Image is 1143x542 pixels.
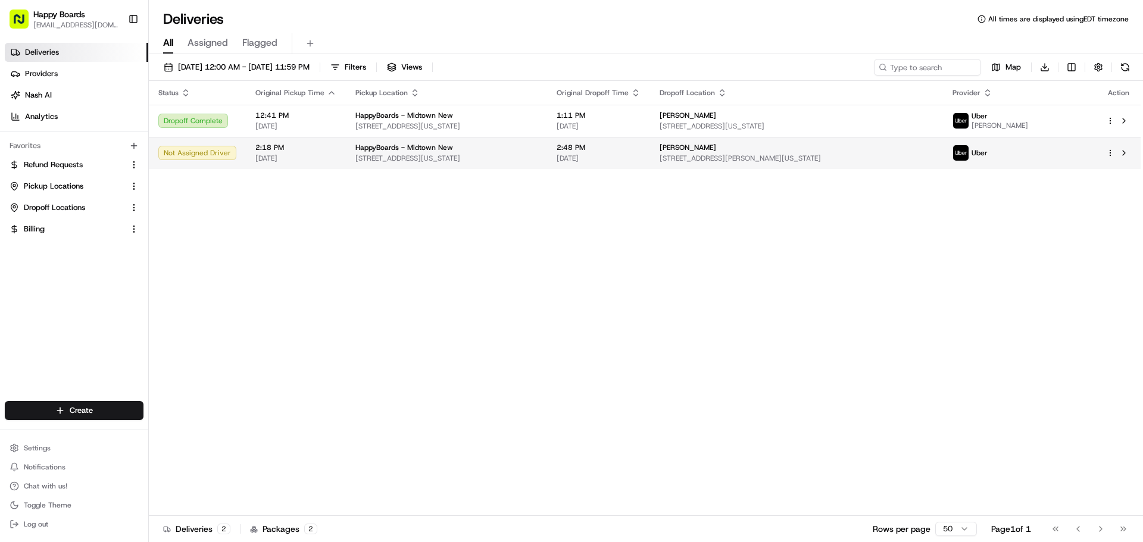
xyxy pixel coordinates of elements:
div: 2 [217,524,230,534]
span: Create [70,405,93,416]
button: Log out [5,516,143,532]
a: Deliveries [5,43,148,62]
img: uber-new-logo.jpeg [953,145,969,161]
span: Pickup Location [355,88,408,98]
div: Deliveries [163,523,230,535]
a: Providers [5,64,148,83]
span: Dropoff Locations [24,202,85,213]
span: [PERSON_NAME] [660,143,716,152]
span: [DATE] [557,153,641,163]
div: 📗 [12,267,21,277]
button: [DATE] 12:00 AM - [DATE] 11:59 PM [158,59,315,76]
span: Original Dropoff Time [557,88,629,98]
span: [PERSON_NAME] [660,111,716,120]
button: Billing [5,220,143,239]
img: Nash [12,12,36,36]
span: 2:48 PM [557,143,641,152]
span: HappyBoards - Midtown New [355,143,453,152]
span: [DATE] 12:00 AM - [DATE] 11:59 PM [178,62,310,73]
span: [DATE] [167,184,191,194]
img: uber-new-logo.jpeg [953,113,969,129]
span: [STREET_ADDRESS][US_STATE] [355,153,538,163]
img: 1732323095091-59ea418b-cfe3-43c8-9ae0-d0d06d6fd42c [25,114,46,135]
span: Billing [24,224,45,234]
span: Map [1005,62,1021,73]
span: Provider [952,88,980,98]
span: HappyBoards - Midtown New [355,111,453,120]
button: Refresh [1117,59,1133,76]
span: Refund Requests [24,159,83,170]
span: Log out [24,519,48,529]
span: • [39,217,43,226]
span: Assigned [188,36,228,50]
button: Filters [325,59,371,76]
div: Page 1 of 1 [991,523,1031,535]
div: 💻 [101,267,110,277]
img: Dianne Alexi Soriano [12,173,31,192]
div: Packages [250,523,317,535]
span: [STREET_ADDRESS][US_STATE] [660,121,933,131]
span: 1:11 PM [557,111,641,120]
div: Favorites [5,136,143,155]
a: Analytics [5,107,148,126]
span: Uber [972,148,988,158]
span: [DATE] [255,153,336,163]
button: Happy Boards[EMAIL_ADDRESS][DOMAIN_NAME] [5,5,123,33]
button: Create [5,401,143,420]
button: Pickup Locations [5,177,143,196]
button: Chat with us! [5,478,143,494]
span: Notifications [24,462,65,472]
div: Past conversations [12,155,80,164]
span: [DATE] [46,217,70,226]
input: Clear [31,77,196,89]
span: Uber [972,111,988,121]
a: 💻API Documentation [96,261,196,283]
span: [DATE] [255,121,336,131]
span: Views [401,62,422,73]
button: [EMAIL_ADDRESS][DOMAIN_NAME] [33,20,118,30]
span: 2:18 PM [255,143,336,152]
span: Pylon [118,295,144,304]
button: Views [382,59,427,76]
a: 📗Knowledge Base [7,261,96,283]
a: Billing [10,224,124,234]
div: Action [1106,88,1131,98]
span: Chat with us! [24,481,67,491]
button: Start new chat [202,117,217,131]
p: Rows per page [873,523,930,535]
span: [STREET_ADDRESS][US_STATE] [355,121,538,131]
img: 1736555255976-a54dd68f-1ca7-489b-9aae-adbdc363a1c4 [24,185,33,195]
span: Pickup Locations [24,181,83,192]
div: We're available if you need us! [54,126,164,135]
button: Notifications [5,459,143,475]
span: Status [158,88,179,98]
img: 1736555255976-a54dd68f-1ca7-489b-9aae-adbdc363a1c4 [12,114,33,135]
span: [DATE] [557,121,641,131]
button: See all [185,152,217,167]
button: Toggle Theme [5,497,143,513]
span: Filters [345,62,366,73]
button: Happy Boards [33,8,85,20]
a: Nash AI [5,86,148,105]
p: Welcome 👋 [12,48,217,67]
span: Analytics [25,111,58,122]
span: Toggle Theme [24,500,71,510]
a: Refund Requests [10,159,124,170]
div: 2 [304,524,317,534]
button: Refund Requests [5,155,143,174]
button: Map [986,59,1026,76]
div: Start new chat [54,114,195,126]
span: Knowledge Base [24,266,91,278]
span: Original Pickup Time [255,88,324,98]
a: Dropoff Locations [10,202,124,213]
span: Deliveries [25,47,59,58]
span: • [160,184,164,194]
span: Flagged [242,36,277,50]
h1: Deliveries [163,10,224,29]
span: Providers [25,68,58,79]
a: Powered byPylon [84,295,144,304]
a: Pickup Locations [10,181,124,192]
input: Type to search [874,59,981,76]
